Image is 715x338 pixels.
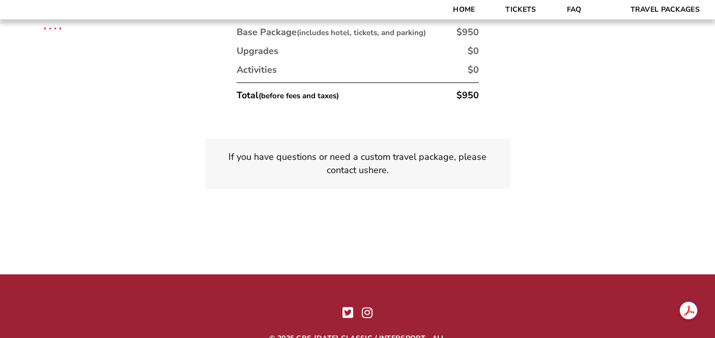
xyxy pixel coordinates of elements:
div: $0 [468,64,479,76]
div: $950 [456,26,479,39]
div: Base Package [237,26,426,39]
div: Activities [237,64,277,76]
small: (before fees and taxes) [259,91,339,101]
div: Upgrades [237,45,278,58]
a: here [368,164,387,177]
img: CBS Sports Thanksgiving Classic [31,5,75,49]
small: (includes hotel, tickets, and parking) [297,27,426,38]
div: $950 [456,89,479,102]
p: If you have questions or need a custom travel package, please contact us . [217,151,498,176]
div: Total [237,89,339,102]
div: $0 [468,45,479,58]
